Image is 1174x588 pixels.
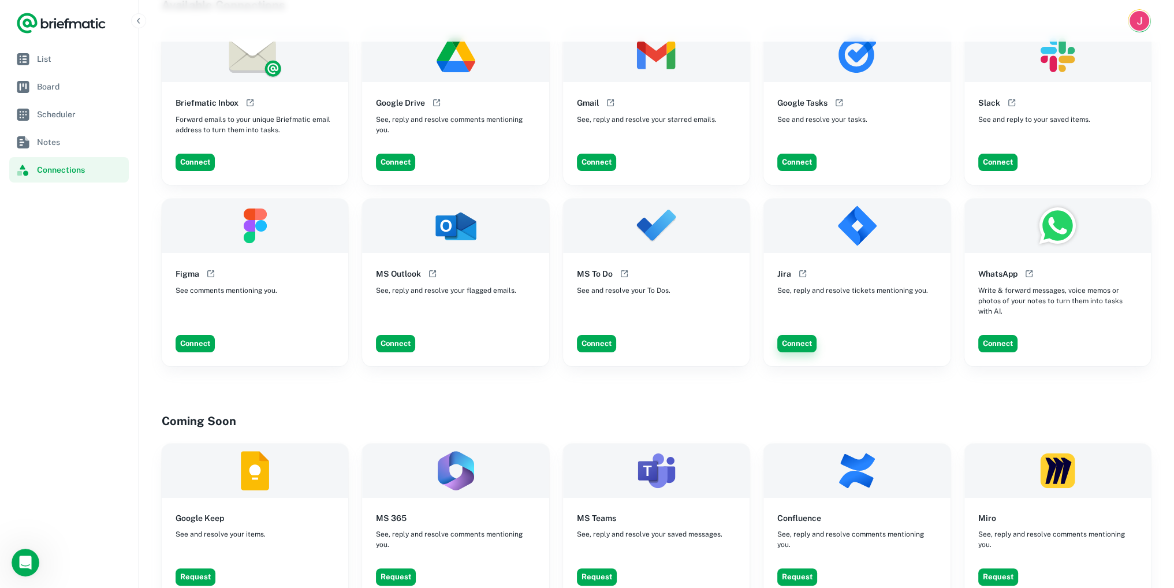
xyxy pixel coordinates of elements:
h6: MS Teams [577,512,616,524]
span: Write & forward messages, voice memos or photos of your notes to turn them into tasks with AI. [978,285,1137,317]
img: Google Drive [362,28,549,82]
div: Close [199,18,219,39]
iframe: Intercom live chat [12,549,39,576]
span: See and reply to your saved items. [978,114,1090,125]
div: Connecting Jira to your Briefmatic account [17,286,214,319]
span: Search for help [24,197,94,209]
button: Request [777,568,817,586]
span: See comments mentioning you. [176,285,277,296]
h6: Google Keep [176,512,224,524]
h6: Gmail [577,96,599,109]
a: Board [9,74,129,99]
h6: Miro [978,512,996,524]
h6: WhatsApp [978,267,1018,280]
button: Open help documentation [1005,96,1019,110]
button: Connect [176,154,215,171]
button: Help [154,360,231,407]
img: Figma [162,199,348,253]
h6: Briefmatic Inbox [176,96,238,109]
img: Gmail [563,28,750,82]
img: WhatsApp [964,199,1151,253]
span: Notes [37,136,124,148]
button: Connect [577,154,616,171]
button: Open help documentation [617,267,631,281]
h6: Slack [978,96,1000,109]
button: Open help documentation [204,267,218,281]
button: Connect [777,335,817,352]
button: Open help documentation [243,96,257,110]
div: Connecting WhatsApp to your Briefmatic account [17,319,214,353]
h6: Jira [777,267,791,280]
button: Open help documentation [832,96,846,110]
div: We typically reply in a few minutes [24,158,193,170]
span: See, reply and resolve comments mentioning you. [777,529,936,550]
button: Connect [577,335,616,352]
button: Open help documentation [796,267,810,281]
span: See, reply and resolve your saved messages. [577,529,722,539]
span: See, reply and resolve comments mentioning you. [978,529,1137,550]
span: See and resolve your tasks. [777,114,867,125]
button: Request [176,568,215,586]
button: Connect [376,154,415,171]
h6: Figma [176,267,199,280]
p: Hi [PERSON_NAME], how can we help? [23,82,208,121]
span: Scheduler [37,108,124,121]
img: MS Teams [563,444,750,498]
img: Google Keep [162,444,348,498]
a: Scheduler [9,102,129,127]
button: Connect [978,154,1018,171]
div: Send us a messageWe typically reply in a few minutes [12,136,219,180]
span: See, reply and resolve your flagged emails. [376,285,516,296]
img: Briefmatic Inbox [162,28,348,82]
button: Connect [978,335,1018,352]
button: Request [978,568,1018,586]
button: Open help documentation [426,267,439,281]
button: Request [577,568,617,586]
img: MS Outlook [362,199,549,253]
img: Confluence [763,444,950,498]
img: Google Tasks [763,28,950,82]
span: See, reply and resolve your starred emails. [577,114,717,125]
div: Connecting Microsoft Outlook to your Briefmatic account [24,257,193,281]
img: MS To Do [563,199,750,253]
button: Account button [1128,9,1151,32]
div: Connecting Jira to your Briefmatic account [24,291,193,315]
span: Home [25,389,51,397]
span: See, reply and resolve comments mentioning you. [376,114,535,135]
img: MS 365 [362,444,549,498]
div: Connecting Microsoft Outlook to your Briefmatic account [17,252,214,286]
a: Logo [16,12,106,35]
h6: MS To Do [577,267,613,280]
span: See and resolve your To Dos. [577,285,670,296]
span: See, reply and resolve tickets mentioning you. [777,285,928,296]
span: Help [183,389,202,397]
button: Open help documentation [1022,267,1036,281]
span: Forward emails to your unique Briefmatic email address to turn them into tasks. [176,114,334,135]
span: See and resolve your items. [176,529,266,539]
button: Connect [376,335,415,352]
h6: Confluence [777,512,821,524]
button: Search for help [17,191,214,214]
button: Connect [777,154,817,171]
div: Send us a message [24,146,193,158]
div: Connecting your Gmail profile to your Briefmatic account [24,224,193,248]
div: Connecting WhatsApp to your Briefmatic account [24,324,193,348]
button: Open help documentation [430,96,443,110]
span: Board [37,80,124,93]
h4: Coming Soon [162,412,1151,430]
button: Open help documentation [603,96,617,110]
div: Connecting your Gmail profile to your Briefmatic account [17,219,214,252]
img: Jira [763,199,950,253]
h6: Google Tasks [777,96,828,109]
a: Connections [9,157,129,183]
h6: Google Drive [376,96,425,109]
button: Messages [77,360,154,407]
span: Connections [37,163,124,176]
span: Messages [96,389,136,397]
a: List [9,46,129,72]
h6: MS 365 [376,512,407,524]
span: See, reply and resolve comments mentioning you. [376,529,535,550]
a: Notes [9,129,129,155]
img: Slack [964,28,1151,82]
img: Josh Wemyss [1130,11,1149,31]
